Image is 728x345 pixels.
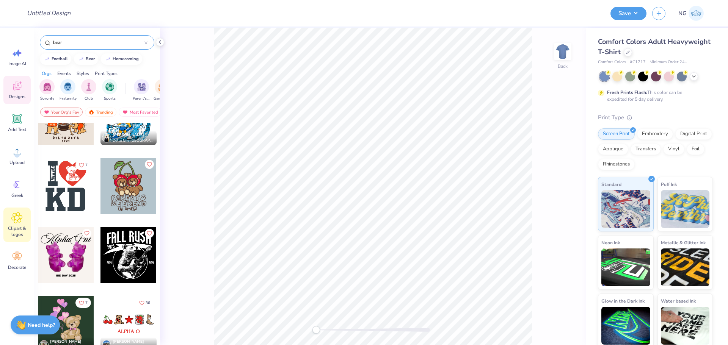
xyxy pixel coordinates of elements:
span: Standard [601,180,621,188]
img: Club Image [85,83,93,91]
span: [PERSON_NAME] [50,339,82,344]
span: Sports [104,96,116,101]
img: Fraternity Image [64,83,72,91]
img: Sorority Image [43,83,52,91]
strong: Need help? [28,322,55,329]
span: Minimum Order: 24 + [650,59,687,66]
span: Club [85,96,93,101]
span: Add Text [8,126,26,133]
button: homecoming [101,53,142,65]
div: homecoming [113,57,139,61]
span: 7 [85,301,88,305]
span: Delta Chi, [GEOGRAPHIC_DATA][US_STATE] [113,138,154,144]
span: Clipart & logos [5,225,30,237]
button: bear [74,53,98,65]
input: Untitled Design [21,6,77,21]
div: filter for Sorority [39,79,55,101]
div: Applique [598,144,628,155]
div: Back [558,63,568,70]
span: Neon Ink [601,239,620,247]
div: Events [57,70,71,77]
button: filter button [60,79,77,101]
div: Orgs [42,70,52,77]
span: # C1717 [630,59,646,66]
button: filter button [39,79,55,101]
div: Trending [85,108,116,117]
div: Most Favorited [119,108,162,117]
button: football [40,53,71,65]
img: Water based Ink [661,307,710,345]
div: Print Type [598,113,713,122]
img: trending.gif [88,109,94,115]
div: Print Types [95,70,118,77]
img: Sports Image [105,83,114,91]
button: Like [145,229,154,238]
span: 36 [146,301,150,305]
button: Like [75,160,91,170]
img: Neon Ink [601,248,650,286]
div: Foil [687,144,704,155]
button: Like [75,298,91,308]
img: trend_line.gif [78,57,84,61]
div: Transfers [631,144,661,155]
span: NG [678,9,687,18]
img: most_fav.gif [44,109,50,115]
img: Game Day Image [158,83,167,91]
span: Water based Ink [661,297,696,305]
span: Game Day [154,96,171,101]
button: Save [610,7,646,20]
button: Like [145,160,154,169]
span: Image AI [8,61,26,67]
span: Metallic & Glitter Ink [661,239,706,247]
span: 7 [85,163,88,167]
div: filter for Club [81,79,96,101]
button: filter button [81,79,96,101]
button: filter button [154,79,171,101]
span: Parent's Weekend [133,96,150,101]
div: bear [86,57,95,61]
div: filter for Fraternity [60,79,77,101]
a: NG [675,6,707,21]
div: filter for Game Day [154,79,171,101]
div: Accessibility label [312,326,320,334]
div: football [52,57,68,61]
img: Back [555,44,570,59]
button: filter button [133,79,150,101]
span: Puff Ink [661,180,677,188]
strong: Fresh Prints Flash: [607,89,647,95]
span: [PERSON_NAME] [113,132,144,137]
img: Parent's Weekend Image [137,83,146,91]
div: filter for Sports [102,79,117,101]
button: filter button [102,79,117,101]
img: trend_line.gif [105,57,111,61]
div: Your Org's Fav [40,108,83,117]
span: [PERSON_NAME] [113,339,144,344]
img: most_fav.gif [122,109,128,115]
div: Styles [77,70,89,77]
div: Embroidery [637,128,673,140]
div: This color can be expedited for 5 day delivery. [607,89,700,103]
img: Standard [601,190,650,228]
div: Digital Print [675,128,712,140]
span: Glow in the Dark Ink [601,297,645,305]
img: Metallic & Glitter Ink [661,248,710,286]
img: Puff Ink [661,190,710,228]
div: Screen Print [598,128,635,140]
span: Upload [9,159,25,165]
div: filter for Parent's Weekend [133,79,150,101]
span: Fraternity [60,96,77,101]
input: Try "Alpha" [52,39,144,46]
div: Vinyl [663,144,684,155]
span: Decorate [8,264,26,270]
span: Greek [11,192,23,198]
span: Designs [9,94,25,100]
button: Like [82,229,91,238]
div: Rhinestones [598,159,635,170]
button: Like [136,298,154,308]
span: Sorority [40,96,54,101]
img: Nico Gerona [689,6,704,21]
img: Glow in the Dark Ink [601,307,650,345]
span: Comfort Colors Adult Heavyweight T-Shirt [598,37,711,56]
img: trend_line.gif [44,57,50,61]
span: Comfort Colors [598,59,626,66]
